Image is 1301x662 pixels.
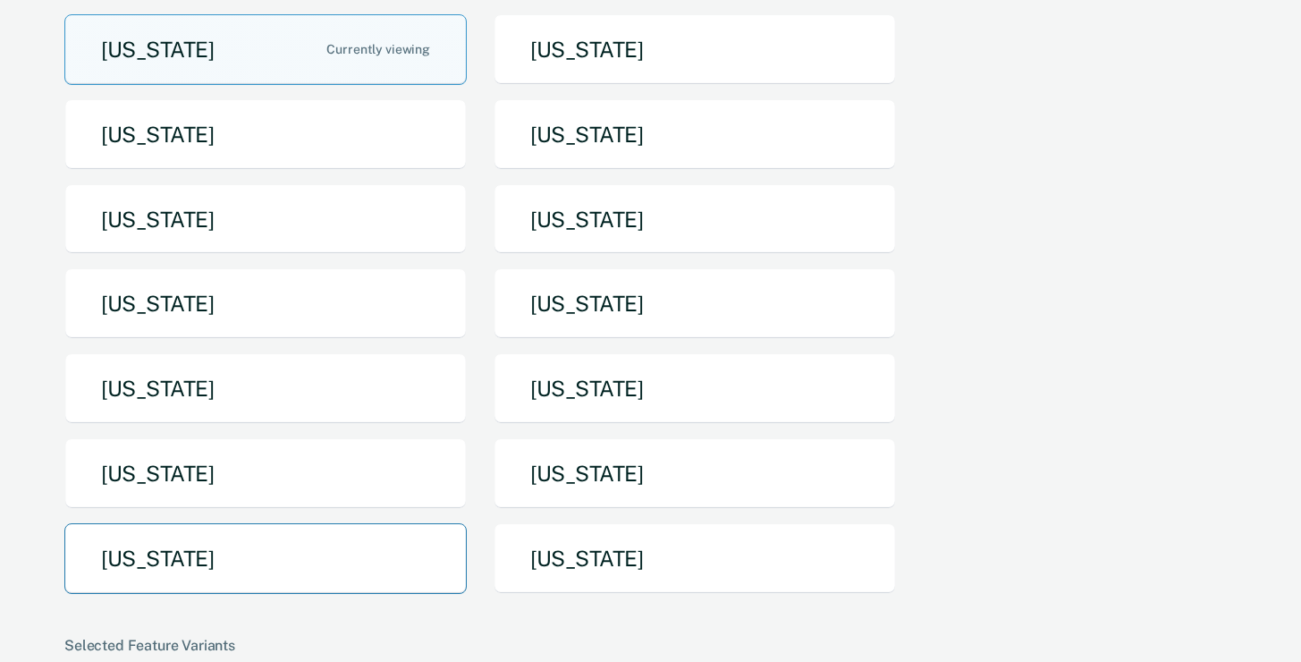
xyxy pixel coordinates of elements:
[64,184,467,255] button: [US_STATE]
[64,523,467,594] button: [US_STATE]
[64,99,467,170] button: [US_STATE]
[494,99,896,170] button: [US_STATE]
[494,14,896,85] button: [US_STATE]
[494,438,896,509] button: [US_STATE]
[494,523,896,594] button: [US_STATE]
[64,637,1229,654] div: Selected Feature Variants
[494,184,896,255] button: [US_STATE]
[64,268,467,339] button: [US_STATE]
[64,438,467,509] button: [US_STATE]
[494,268,896,339] button: [US_STATE]
[64,353,467,424] button: [US_STATE]
[64,14,467,85] button: [US_STATE]
[494,353,896,424] button: [US_STATE]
